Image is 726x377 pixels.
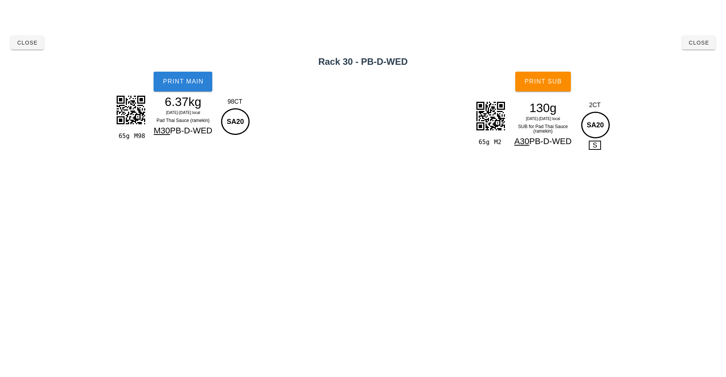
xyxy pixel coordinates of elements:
div: 65g [115,131,131,141]
div: M2 [491,137,507,147]
span: [DATE]-[DATE] local [166,111,200,115]
button: Close [682,36,715,50]
span: Close [17,40,38,46]
span: Print Sub [524,78,562,85]
span: Close [688,40,709,46]
div: SA20 [221,108,250,135]
span: [DATE]-[DATE] local [526,117,560,121]
div: 130g [510,102,576,114]
h2: Rack 30 - PB-D-WED [5,55,721,69]
div: M98 [131,131,147,141]
button: Close [11,36,44,50]
span: Print Main [162,78,204,85]
img: Rf2pbHvVyFCLnyqVtyREJYGkP4lU8meohHCVZNKhkfcuGwxNyJN9VOK7VNK7LBPSgJAqEnzOEzJnirqBXIfAlGStc8cnm5BmM... [112,91,150,129]
button: Print Sub [515,72,571,91]
span: PB-D-WED [529,136,572,146]
div: 98CT [219,97,251,106]
span: S [589,141,601,150]
span: PB-D-WED [170,126,212,135]
div: 65g [475,137,491,147]
span: M30 [154,126,170,135]
div: SA20 [581,112,610,138]
div: SUB for Pad Thai Sauce (ramekin) [510,123,576,135]
div: Pad Thai Sauce (ramekin) [150,117,216,124]
div: 2CT [579,101,611,110]
button: Print Main [154,72,212,91]
img: GuGkBIUmzkFpqasuaXyFFEgQIhKG20CZKPYZKkAISpttAmQjWKTpQKEqLTRJkA2ik2WChCi0kabANkoNlkqQIhKG20CZKPYZK... [471,97,510,135]
span: A30 [514,136,529,146]
div: 6.37kg [150,96,216,107]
